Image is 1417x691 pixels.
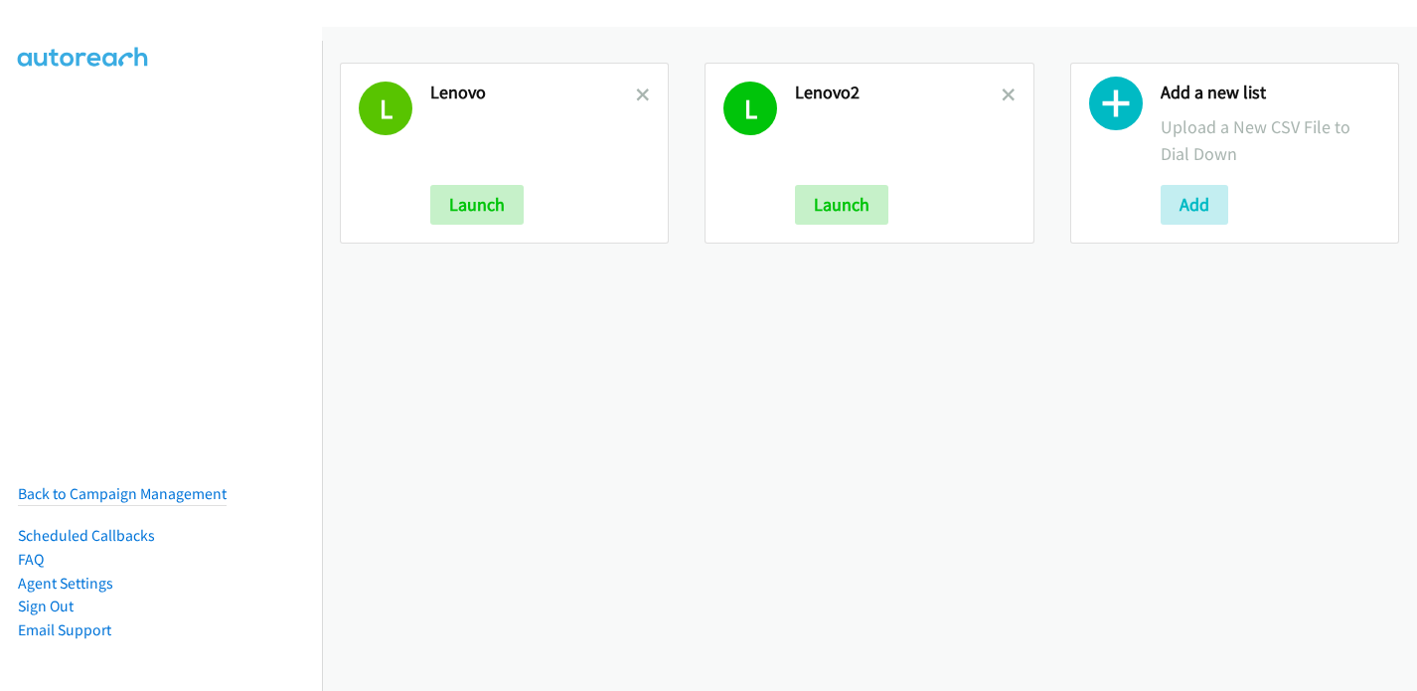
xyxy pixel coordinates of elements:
[359,82,412,135] h1: L
[430,185,524,225] button: Launch
[18,526,155,545] a: Scheduled Callbacks
[1161,82,1380,104] h2: Add a new list
[723,82,777,135] h1: L
[795,185,888,225] button: Launch
[18,597,74,615] a: Sign Out
[795,82,1001,104] h2: Lenovo2
[430,82,636,104] h2: Lenovo
[18,620,111,639] a: Email Support
[18,550,44,569] a: FAQ
[1161,113,1380,167] p: Upload a New CSV File to Dial Down
[18,484,227,503] a: Back to Campaign Management
[1161,185,1228,225] button: Add
[18,574,113,593] a: Agent Settings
